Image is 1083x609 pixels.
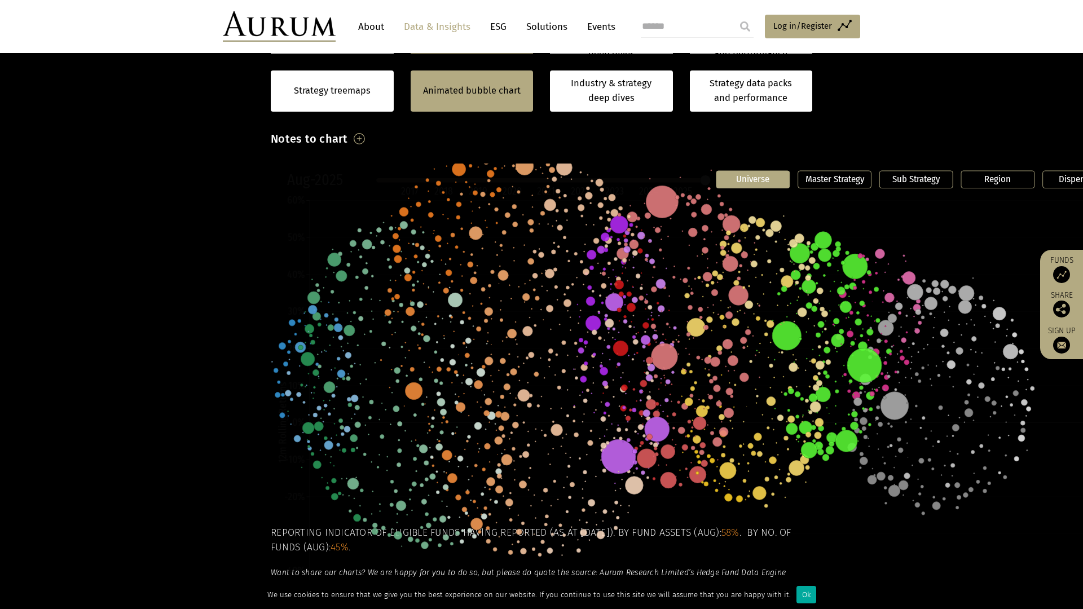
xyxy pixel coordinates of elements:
[485,16,512,37] a: ESG
[582,16,615,37] a: Events
[765,15,860,38] a: Log in/Register
[223,11,336,42] img: Aurum
[773,19,832,33] span: Log in/Register
[550,70,673,112] a: Industry & strategy deep dives
[271,129,348,148] h3: Notes to chart
[294,83,371,98] a: Strategy treemaps
[690,70,813,112] a: Strategy data packs and performance
[1046,292,1077,317] div: Share
[353,16,390,37] a: About
[521,16,573,37] a: Solutions
[1053,337,1070,354] img: Sign up to our newsletter
[1053,301,1070,317] img: Share this post
[1046,255,1077,283] a: Funds
[734,15,756,38] input: Submit
[1053,266,1070,283] img: Access Funds
[398,16,476,37] a: Data & Insights
[796,586,816,603] div: Ok
[423,83,521,98] a: Animated bubble chart
[1046,326,1077,354] a: Sign up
